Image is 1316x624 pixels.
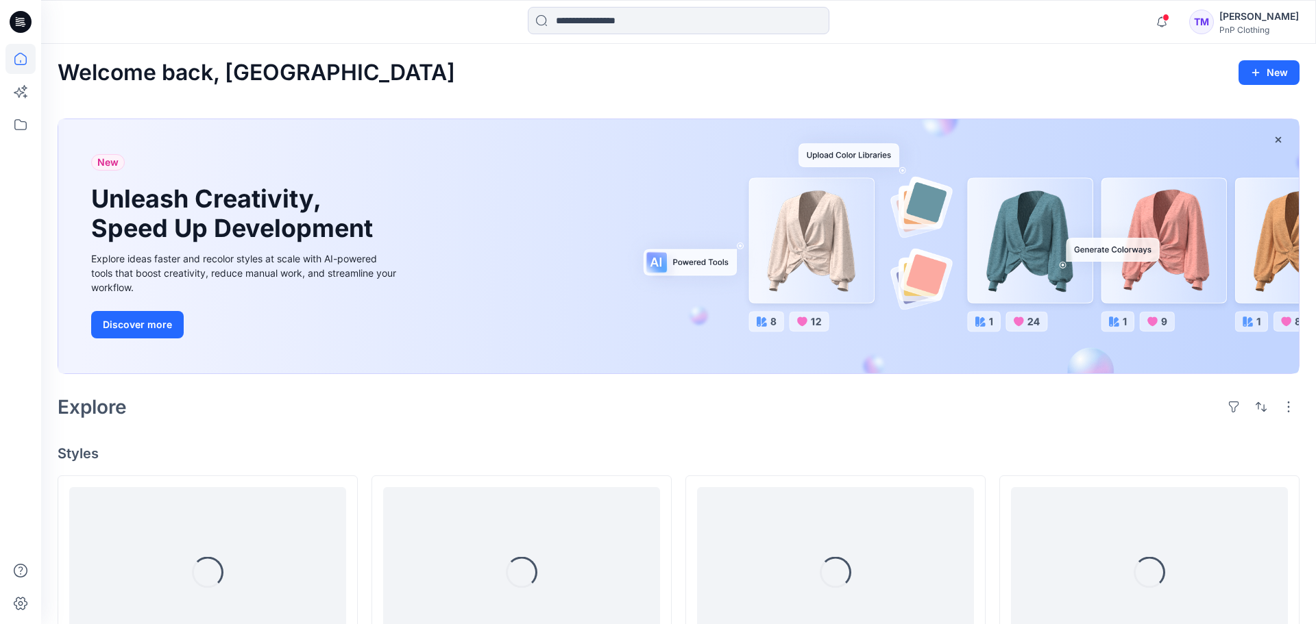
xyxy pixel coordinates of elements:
span: New [97,154,119,171]
div: Explore ideas faster and recolor styles at scale with AI-powered tools that boost creativity, red... [91,251,400,295]
h4: Styles [58,445,1300,462]
h1: Unleash Creativity, Speed Up Development [91,184,379,243]
div: PnP Clothing [1219,25,1299,35]
div: TM [1189,10,1214,34]
a: Discover more [91,311,400,338]
button: New [1239,60,1300,85]
div: [PERSON_NAME] [1219,8,1299,25]
h2: Explore [58,396,127,418]
h2: Welcome back, [GEOGRAPHIC_DATA] [58,60,455,86]
button: Discover more [91,311,184,338]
